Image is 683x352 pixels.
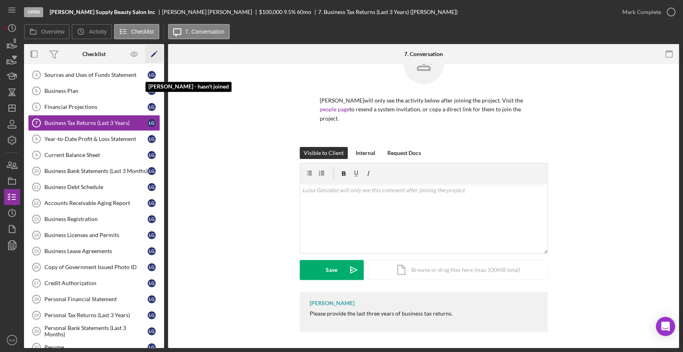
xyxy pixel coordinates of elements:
a: 5Business PlanLG [28,83,160,99]
div: 60 mo [297,9,311,15]
div: Sources and Uses of Funds Statement [44,72,148,78]
div: 7. Conversation [404,51,443,57]
div: Personal Bank Statements (Last 3 Months) [44,325,148,338]
tspan: 14 [34,233,39,237]
tspan: 4 [35,72,38,77]
div: L G [148,135,156,143]
label: Checklist [131,28,154,35]
button: Save [300,260,364,280]
div: L G [148,247,156,255]
div: Internal [356,147,375,159]
tspan: 7 [35,121,38,125]
div: Copy of Government Issued Photo ID [44,264,148,270]
a: 19Personal Tax Returns (Last 3 Years)LG [28,307,160,323]
div: L G [148,279,156,287]
div: L G [148,167,156,175]
a: 15Business Lease AgreementsLG [28,243,160,259]
button: Checklist [114,24,159,39]
tspan: 6 [35,105,38,109]
div: L G [148,215,156,223]
div: Business Tax Returns (Last 3 Years) [44,120,148,126]
button: Visible to Client [300,147,348,159]
div: Save [326,260,337,280]
label: 7. Conversation [185,28,224,35]
div: L G [148,87,156,95]
div: L G [148,199,156,207]
div: Business Lease Agreements [44,248,148,254]
tspan: 9 [35,153,38,157]
div: 7. Business Tax Returns (Last 3 Years) ([PERSON_NAME]) [318,9,458,15]
tspan: 16 [34,265,38,270]
div: Business Debt Schedule [44,184,148,190]
a: 14Business Licenses and PermitsLG [28,227,160,243]
div: L G [148,295,156,303]
a: 16Copy of Government Issued Photo IDLG [28,259,160,275]
div: [PERSON_NAME] [310,300,355,306]
a: 9Current Balance SheetLG [28,147,160,163]
tspan: 11 [34,185,38,189]
div: L G [148,311,156,319]
div: L G [148,263,156,271]
a: 6Financial ProjectionsLG [28,99,160,115]
div: L G [148,183,156,191]
tspan: 5 [35,89,38,93]
div: Business Plan [44,88,148,94]
div: Financial Projections [44,104,148,110]
a: 4Sources and Uses of Funds StatementLG[PERSON_NAME] - hasn't joined [28,67,160,83]
div: 9.5 % [284,9,296,15]
a: 8Year-to-Date Profit & Loss StatementLG [28,131,160,147]
div: Current Balance Sheet [44,152,148,158]
div: Checklist [82,51,106,57]
tspan: 17 [34,281,38,286]
button: KW [4,332,20,348]
div: [PERSON_NAME] [PERSON_NAME] [162,9,259,15]
div: Personal Tax Returns (Last 3 Years) [44,312,148,318]
a: 10Business Bank Statements (Last 3 Months)LG [28,163,160,179]
tspan: 21 [34,345,39,350]
label: Overview [41,28,64,35]
div: Business Licenses and Permits [44,232,148,238]
div: L G [148,103,156,111]
div: L G [148,119,156,127]
b: [PERSON_NAME] Supply Beauty Salon Inc [50,9,155,15]
div: Year-to-Date Profit & Loss Statement [44,136,148,142]
tspan: 20 [34,329,39,334]
a: 7Business Tax Returns (Last 3 Years)LG [28,115,160,131]
div: Open Intercom Messenger [656,317,675,336]
button: 7. Conversation [168,24,230,39]
div: Mark Complete [622,4,661,20]
a: people page [320,106,349,113]
label: Activity [89,28,106,35]
text: KW [9,338,15,342]
div: L G [148,231,156,239]
tspan: 13 [34,217,38,221]
button: Activity [72,24,112,39]
tspan: 15 [34,249,38,253]
tspan: 8 [35,137,38,141]
div: Business Bank Statements (Last 3 Months) [44,168,148,174]
button: Request Docs [383,147,425,159]
button: Internal [352,147,379,159]
div: L G [148,343,156,351]
div: Please provide the last three years of business tax returns. [310,310,453,317]
a: 13Business RegistrationLG [28,211,160,227]
tspan: 12 [34,201,38,205]
div: L G [148,151,156,159]
tspan: 19 [34,313,38,318]
button: Mark Complete [614,4,679,20]
div: Visible to Client [304,147,344,159]
p: [PERSON_NAME] will only see the activity below after joining the project. Visit the to resend a s... [320,96,528,123]
tspan: 18 [34,297,38,302]
div: Business Registration [44,216,148,222]
div: L G [148,327,156,335]
tspan: 10 [34,169,38,173]
div: Personal Financial Statement [44,296,148,302]
span: $100,000 [259,8,282,15]
div: Open [24,7,43,17]
a: 17Credit AuthorizationLG [28,275,160,291]
a: 11Business Debt ScheduleLG [28,179,160,195]
a: 18Personal Financial StatementLG [28,291,160,307]
a: 20Personal Bank Statements (Last 3 Months)LG [28,323,160,339]
div: Credit Authorization [44,280,148,286]
button: Overview [24,24,70,39]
